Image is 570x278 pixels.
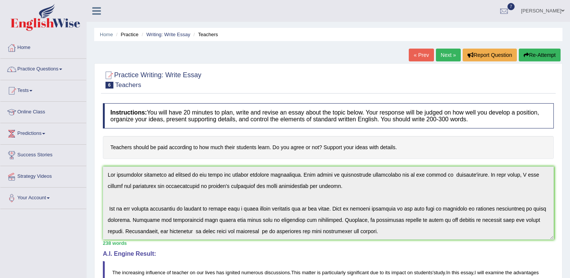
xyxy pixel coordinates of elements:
a: Predictions [0,123,86,142]
span: this [452,270,459,275]
span: the [505,270,512,275]
span: particularly [322,270,346,275]
span: examine [485,270,504,275]
h4: A.I. Engine Result: [103,251,554,257]
a: Online Class [0,102,86,121]
span: our [197,270,204,275]
li: Practice [114,31,138,38]
span: has [216,270,224,275]
span: ignited [226,270,240,275]
a: Strategy Videos [0,166,86,185]
span: 6 [105,82,113,89]
span: of [167,270,171,275]
span: on [190,270,195,275]
span: discussions [264,270,290,275]
span: due [370,270,379,275]
a: Writing: Write Essay [146,32,190,37]
span: matter [302,270,316,275]
button: Re-Attempt [519,49,561,61]
span: Possible typo: you repeated a whitespace (did you mean: ) [413,270,414,275]
a: Success Stories [0,145,86,163]
span: students [414,270,432,275]
small: Teachers [115,81,141,89]
span: on [407,270,413,275]
span: In [446,270,450,275]
span: numerous [241,270,263,275]
div: 238 words [103,240,554,247]
span: study [434,270,445,275]
span: essay [461,270,473,275]
h4: You will have 20 minutes to plan, write and revise an essay about the topic below. Your response ... [103,103,554,128]
a: Tests [0,80,86,99]
b: Instructions: [110,109,147,116]
span: its [385,270,390,275]
span: significant [347,270,369,275]
a: Home [0,37,86,56]
h4: Teachers should be paid according to how much their students learn. Do you agree or not? Support ... [103,136,554,159]
span: influence [146,270,165,275]
a: Home [100,32,113,37]
span: teacher [172,270,188,275]
span: This [291,270,301,275]
a: Your Account [0,188,86,206]
span: to [380,270,384,275]
h2: Practice Writing: Write Essay [103,70,201,89]
span: lives [205,270,215,275]
span: 7 [507,3,515,10]
button: Report Question [463,49,517,61]
span: will [477,270,484,275]
li: Teachers [192,31,218,38]
span: impact [391,270,406,275]
a: Next » [436,49,461,61]
span: increasing [122,270,144,275]
span: is [317,270,321,275]
a: Practice Questions [0,59,86,78]
span: advantages [513,270,539,275]
a: « Prev [409,49,434,61]
span: I [474,270,476,275]
span: The [112,270,121,275]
